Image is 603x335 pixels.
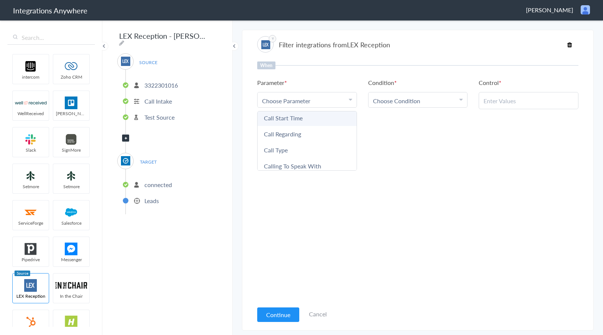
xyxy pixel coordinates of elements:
[144,180,172,189] p: connected
[309,310,327,318] a: Cancel
[347,40,390,49] span: LEX Reception
[13,220,49,226] span: ServiceForge
[144,81,178,89] p: 3322301016
[144,97,172,105] p: Call Intake
[55,170,87,182] img: setmoreNew.jpg
[134,157,162,167] span: TARGET
[13,147,49,153] span: Slack
[7,31,95,45] input: Search...
[53,256,89,263] span: Messenger
[15,170,47,182] img: setmoreNew.jpg
[134,57,162,67] span: SOURCE
[53,147,89,153] span: SignMore
[15,279,47,292] img: lex-app-logo.svg
[257,78,287,87] h6: Parameter
[53,220,89,226] span: Salesforce
[373,97,420,105] span: Choose Condition
[13,256,49,263] span: Pipedrive
[258,142,357,158] a: Call Type
[258,126,357,142] a: Call Regarding
[53,74,89,80] span: Zoho CRM
[53,183,89,190] span: Setmore
[279,40,390,49] h4: Filter integrations from
[581,5,590,15] img: user.png
[15,133,47,146] img: slack-logo.svg
[13,293,49,299] span: LEX Reception
[53,293,89,299] span: In the Chair
[484,97,574,105] input: Enter Values
[13,74,49,80] span: intercom
[144,196,159,205] p: Leads
[368,78,397,87] h6: Condition
[55,97,87,109] img: trello.png
[55,60,87,73] img: zoho-logo.svg
[15,206,47,219] img: serviceforge-icon.png
[144,113,175,121] p: Test Source
[526,6,573,14] span: [PERSON_NAME]
[121,156,130,165] img: Clio.jpg
[15,316,47,328] img: hubspot-logo.svg
[258,110,357,126] a: Call Start Time
[121,57,130,66] img: lex-app-logo.svg
[257,61,275,69] h6: When
[55,279,87,292] img: inch-logo.svg
[262,97,310,105] span: Choose Parameter
[53,110,89,117] span: [PERSON_NAME]
[258,158,357,174] a: Calling To Speak With
[13,110,49,117] span: WellReceived
[55,243,87,255] img: FBM.png
[261,40,270,49] img: lex-app-logo.svg
[55,206,87,219] img: salesforce-logo.svg
[15,60,47,73] img: intercom-logo.svg
[13,5,87,16] h1: Integrations Anywhere
[257,307,299,322] button: Continue
[55,316,87,328] img: hs-app-logo.svg
[15,243,47,255] img: pipedrive.png
[55,133,87,146] img: signmore-logo.png
[15,97,47,109] img: wr-logo.svg
[479,78,501,87] h6: Control
[13,183,49,190] span: Setmore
